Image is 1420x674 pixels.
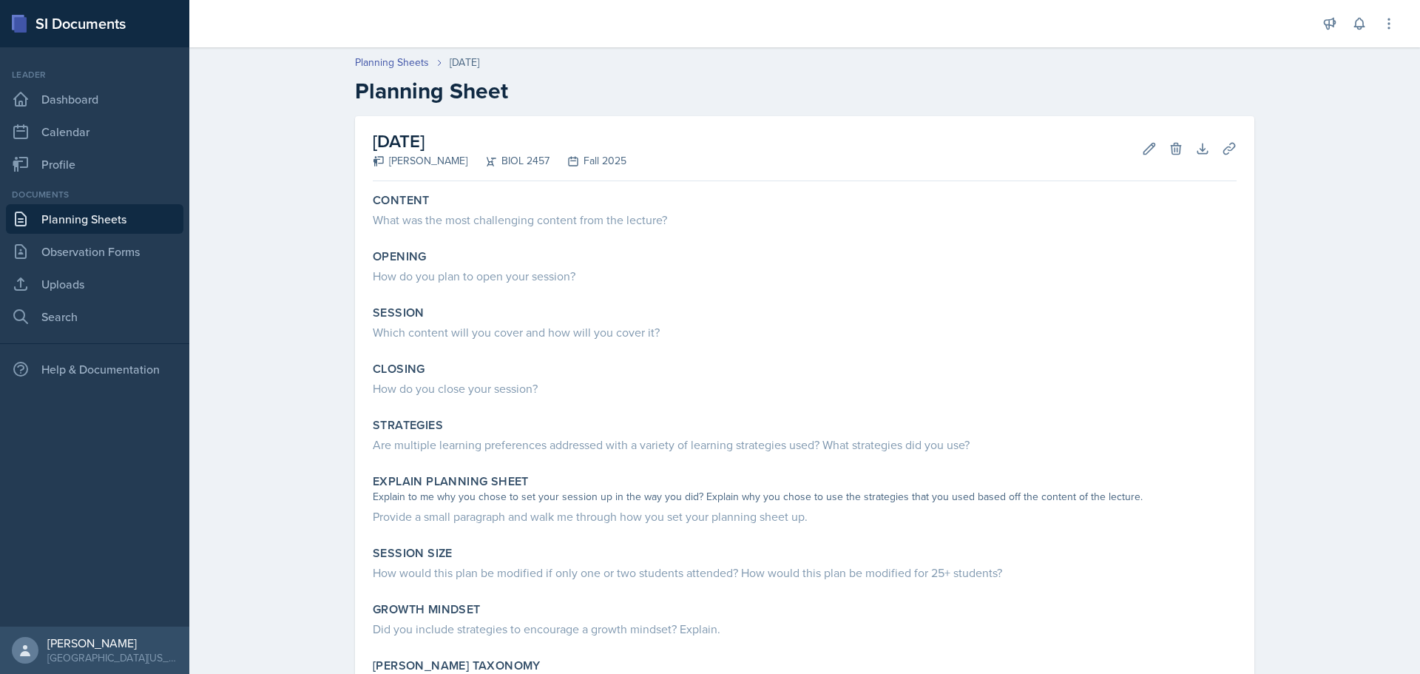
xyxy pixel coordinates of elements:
div: Fall 2025 [550,153,626,169]
div: Leader [6,68,183,81]
a: Calendar [6,117,183,146]
a: Observation Forms [6,237,183,266]
label: Growth Mindset [373,602,481,617]
a: Dashboard [6,84,183,114]
label: Session [373,306,425,320]
a: Planning Sheets [6,204,183,234]
h2: Planning Sheet [355,78,1254,104]
div: Which content will you cover and how will you cover it? [373,323,1237,341]
label: Strategies [373,418,443,433]
label: Explain Planning Sheet [373,474,529,489]
div: Explain to me why you chose to set your session up in the way you did? Explain why you chose to u... [373,489,1237,505]
div: Are multiple learning preferences addressed with a variety of learning strategies used? What stra... [373,436,1237,454]
label: Closing [373,362,425,377]
a: Planning Sheets [355,55,429,70]
div: Help & Documentation [6,354,183,384]
div: What was the most challenging content from the lecture? [373,211,1237,229]
h2: [DATE] [373,128,626,155]
div: How do you plan to open your session? [373,267,1237,285]
div: How do you close your session? [373,380,1237,397]
div: Did you include strategies to encourage a growth mindset? Explain. [373,620,1237,638]
div: [PERSON_NAME] [373,153,467,169]
div: BIOL 2457 [467,153,550,169]
label: [PERSON_NAME] Taxonomy [373,658,541,673]
div: [GEOGRAPHIC_DATA][US_STATE] [47,650,177,665]
a: Search [6,302,183,331]
a: Uploads [6,269,183,299]
div: Documents [6,188,183,201]
div: [PERSON_NAME] [47,636,177,650]
label: Opening [373,249,427,264]
label: Content [373,193,430,208]
div: [DATE] [450,55,479,70]
div: How would this plan be modified if only one or two students attended? How would this plan be modi... [373,564,1237,582]
div: Provide a small paragraph and walk me through how you set your planning sheet up. [373,508,1237,525]
a: Profile [6,149,183,179]
label: Session Size [373,546,453,561]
